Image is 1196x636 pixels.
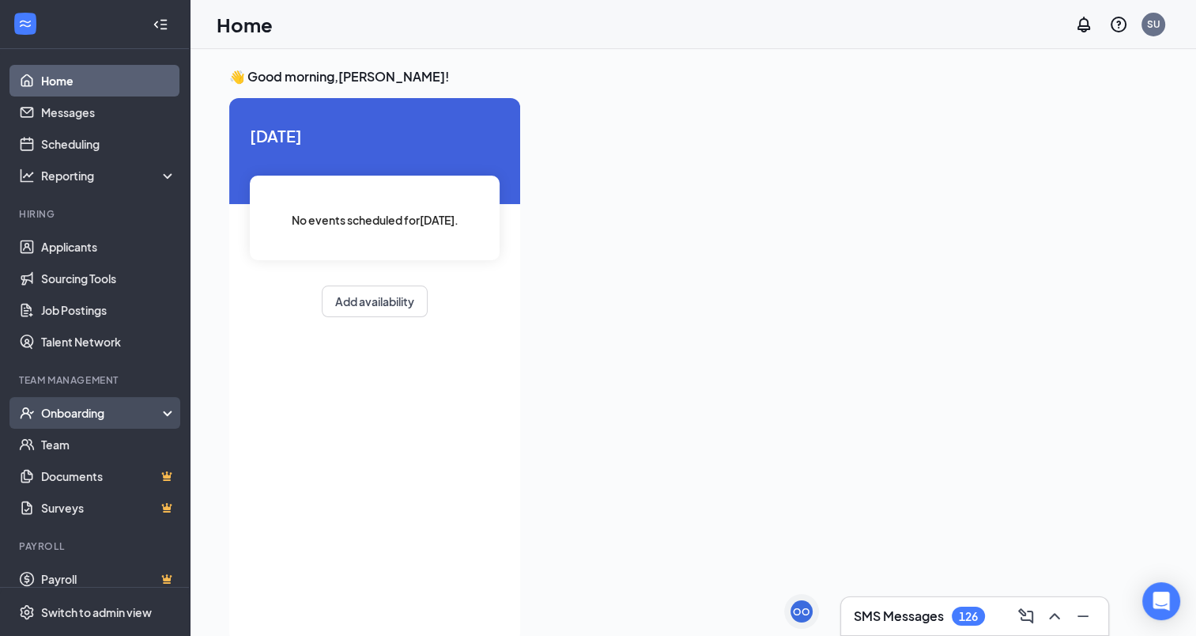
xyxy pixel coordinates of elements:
[19,373,173,387] div: Team Management
[19,539,173,553] div: Payroll
[959,610,978,623] div: 126
[1147,17,1160,31] div: SU
[1074,15,1093,34] svg: Notifications
[1017,607,1036,626] svg: ComposeMessage
[19,405,35,421] svg: UserCheck
[41,231,176,263] a: Applicants
[41,65,176,97] a: Home
[41,563,176,595] a: PayrollCrown
[41,263,176,294] a: Sourcing Tools
[41,429,176,460] a: Team
[793,605,810,619] div: OO
[41,294,176,326] a: Job Postings
[19,604,35,620] svg: Settings
[41,97,176,128] a: Messages
[1109,15,1128,34] svg: QuestionInfo
[250,123,500,148] span: [DATE]
[41,604,152,620] div: Switch to admin view
[1070,604,1096,629] button: Minimize
[1142,582,1180,620] div: Open Intercom Messenger
[1045,607,1064,626] svg: ChevronUp
[19,207,173,221] div: Hiring
[41,128,176,160] a: Scheduling
[229,68,1156,85] h3: 👋 Good morning, [PERSON_NAME] !
[854,608,944,625] h3: SMS Messages
[217,11,273,38] h1: Home
[41,326,176,358] a: Talent Network
[1073,607,1092,626] svg: Minimize
[41,405,163,421] div: Onboarding
[153,17,168,32] svg: Collapse
[41,460,176,492] a: DocumentsCrown
[41,492,176,524] a: SurveysCrown
[19,168,35,184] svg: Analysis
[292,211,458,229] span: No events scheduled for [DATE] .
[17,16,33,32] svg: WorkstreamLogo
[1013,604,1039,629] button: ComposeMessage
[1042,604,1067,629] button: ChevronUp
[322,286,428,317] button: Add availability
[41,168,177,184] div: Reporting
